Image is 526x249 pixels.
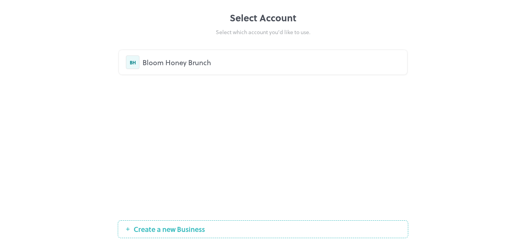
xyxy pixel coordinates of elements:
div: Select which account you’d like to use. [118,28,408,36]
button: Create a new Business [118,220,408,238]
span: Create a new Business [130,225,209,233]
div: Bloom Honey Brunch [143,57,400,67]
div: Select Account [118,11,408,25]
div: BH [126,55,139,69]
